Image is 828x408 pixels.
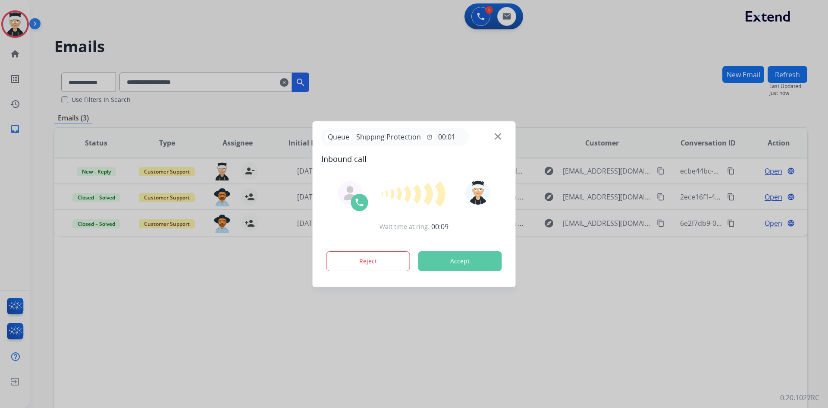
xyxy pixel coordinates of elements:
p: Queue [325,132,353,142]
img: agent-avatar [343,186,357,200]
span: Shipping Protection [353,132,424,142]
button: Reject [326,251,410,271]
span: Inbound call [321,153,507,165]
img: call-icon [354,197,365,208]
button: Accept [418,251,502,271]
span: 00:01 [438,132,455,142]
span: Wait time at ring: [379,222,430,231]
p: 0.20.1027RC [780,392,819,403]
img: avatar [466,180,490,205]
img: close-button [495,133,501,139]
span: 00:09 [431,221,448,232]
mat-icon: timer [426,133,433,140]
